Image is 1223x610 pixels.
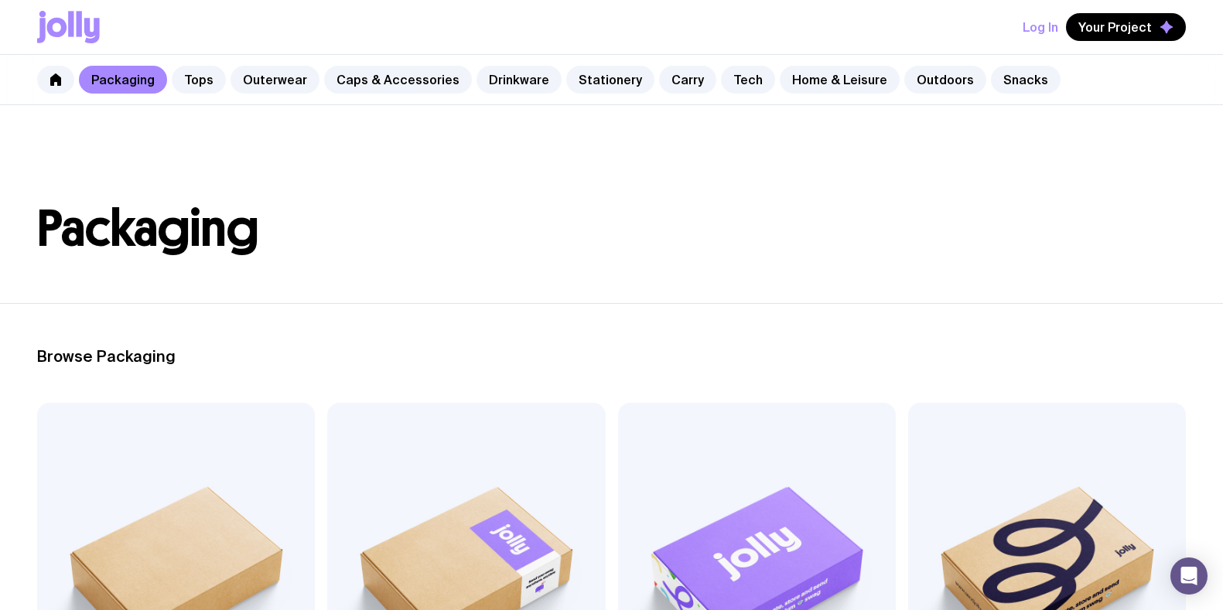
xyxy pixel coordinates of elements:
[37,204,1186,254] h1: Packaging
[1078,19,1152,35] span: Your Project
[477,66,562,94] a: Drinkware
[566,66,654,94] a: Stationery
[231,66,319,94] a: Outerwear
[37,347,1186,366] h2: Browse Packaging
[1170,557,1208,595] div: Open Intercom Messenger
[991,66,1061,94] a: Snacks
[324,66,472,94] a: Caps & Accessories
[721,66,775,94] a: Tech
[1023,13,1058,41] button: Log In
[904,66,986,94] a: Outdoors
[79,66,167,94] a: Packaging
[659,66,716,94] a: Carry
[1066,13,1186,41] button: Your Project
[780,66,900,94] a: Home & Leisure
[172,66,226,94] a: Tops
